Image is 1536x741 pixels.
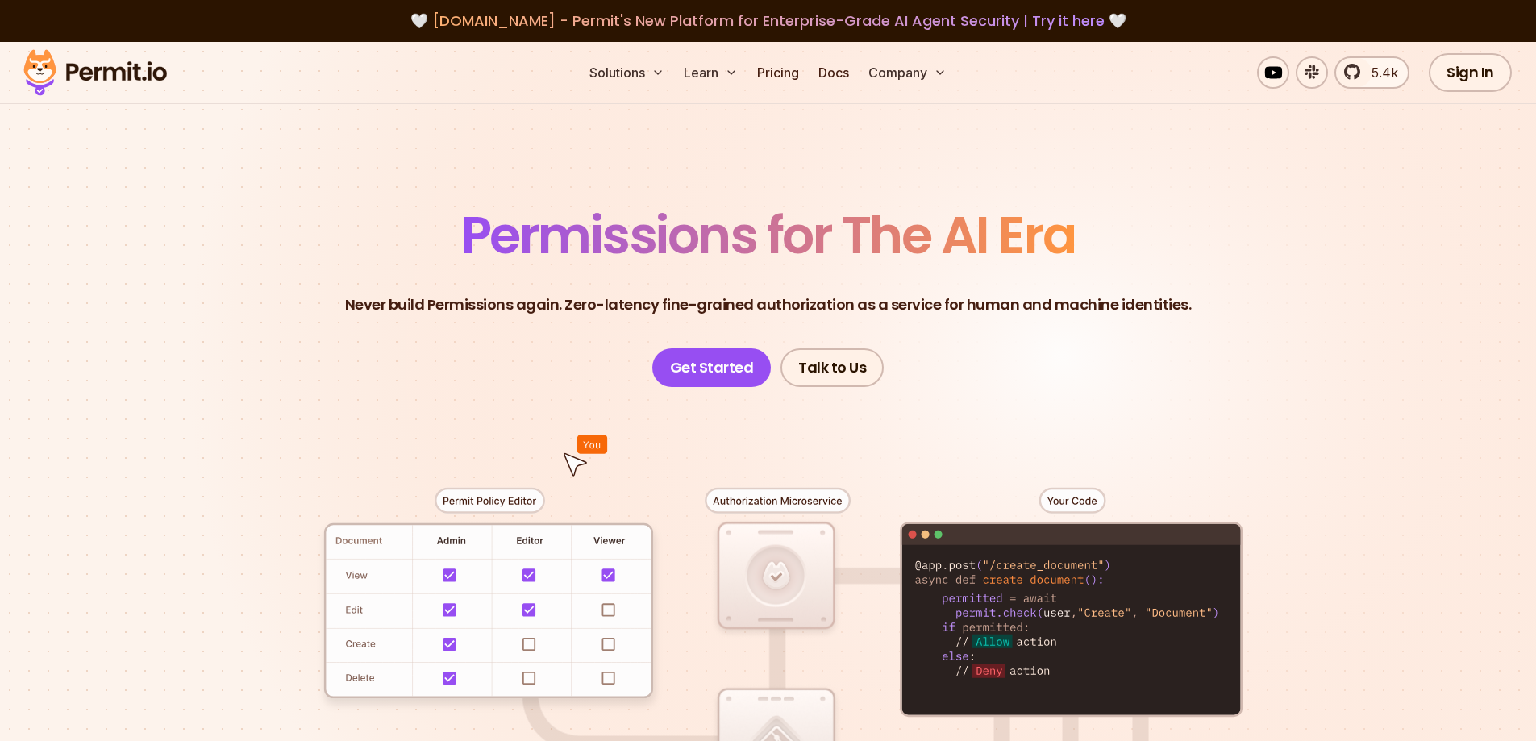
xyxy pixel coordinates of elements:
[345,293,1192,316] p: Never build Permissions again. Zero-latency fine-grained authorization as a service for human and...
[583,56,671,89] button: Solutions
[1032,10,1105,31] a: Try it here
[812,56,855,89] a: Docs
[1429,53,1512,92] a: Sign In
[652,348,772,387] a: Get Started
[39,10,1497,32] div: 🤍 🤍
[1334,56,1409,89] a: 5.4k
[432,10,1105,31] span: [DOMAIN_NAME] - Permit's New Platform for Enterprise-Grade AI Agent Security |
[862,56,953,89] button: Company
[780,348,884,387] a: Talk to Us
[16,45,174,100] img: Permit logo
[461,199,1076,271] span: Permissions for The AI Era
[677,56,744,89] button: Learn
[751,56,805,89] a: Pricing
[1362,63,1398,82] span: 5.4k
